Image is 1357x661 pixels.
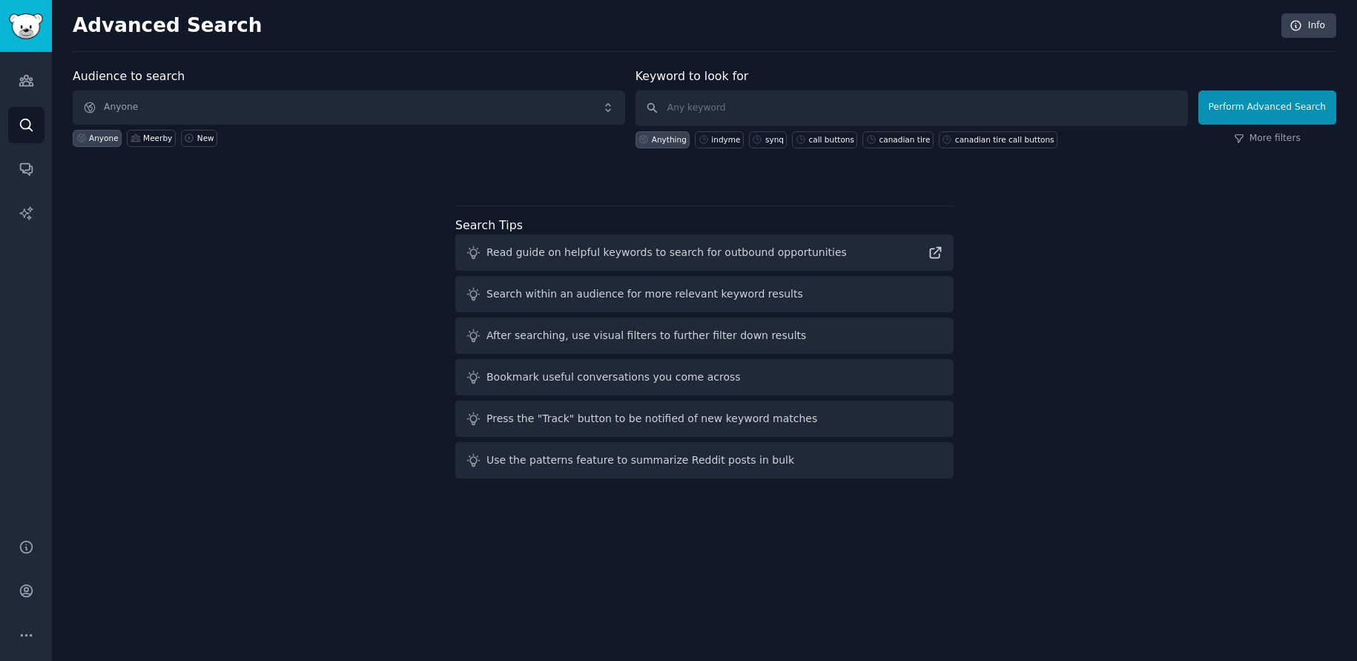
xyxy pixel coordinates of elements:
div: Press the "Track" button to be notified of new keyword matches [486,411,817,427]
button: Perform Advanced Search [1198,91,1336,125]
a: Info [1281,13,1336,39]
div: canadian tire call buttons [955,134,1054,145]
label: Keyword to look for [635,69,749,83]
div: Meerby [143,133,172,143]
div: synq [765,134,784,145]
div: Use the patterns feature to summarize Reddit posts in bulk [486,453,794,468]
label: Audience to search [73,69,185,83]
div: Anyone [89,133,119,143]
div: Anything [652,134,687,145]
div: canadian tire [879,134,930,145]
div: indyme [711,134,740,145]
label: Search Tips [455,218,523,232]
a: New [181,130,217,147]
button: Anyone [73,91,625,125]
img: GummySearch logo [9,13,43,39]
div: New [197,133,214,143]
div: Search within an audience for more relevant keyword results [486,286,803,302]
div: Bookmark useful conversations you come across [486,369,741,385]
h2: Advanced Search [73,14,1273,38]
input: Any keyword [635,91,1188,126]
a: More filters [1234,132,1301,145]
div: Read guide on helpful keywords to search for outbound opportunities [486,245,847,260]
div: After searching, use visual filters to further filter down results [486,328,806,343]
div: call buttons [808,134,854,145]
